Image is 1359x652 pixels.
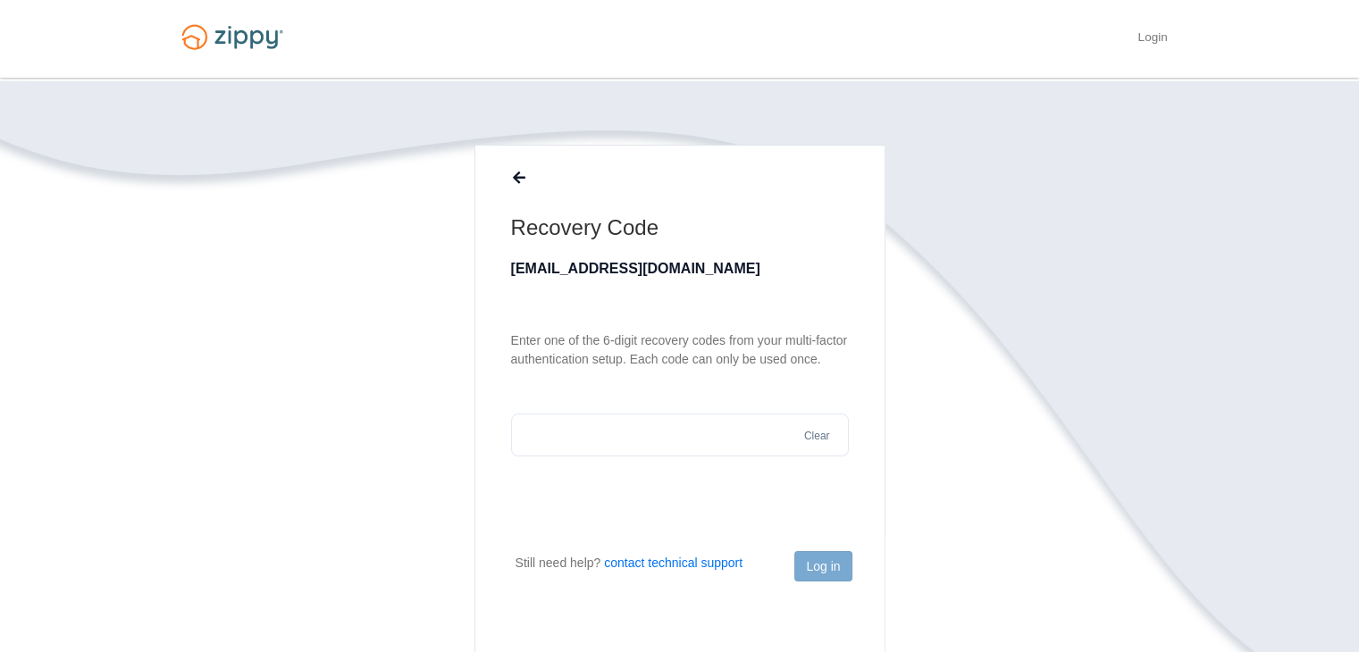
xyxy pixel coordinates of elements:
[794,551,851,581] button: Log in
[516,554,743,573] p: Still need help?
[511,331,849,369] p: Enter one of the 6-digit recovery codes from your multi-factor authentication setup. Each code ca...
[511,260,849,278] p: [EMAIL_ADDRESS][DOMAIN_NAME]
[511,213,849,242] h1: Recovery Code
[604,554,742,573] button: contact technical support
[1137,30,1167,48] a: Login
[171,16,294,58] img: Logo
[799,428,835,445] button: Clear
